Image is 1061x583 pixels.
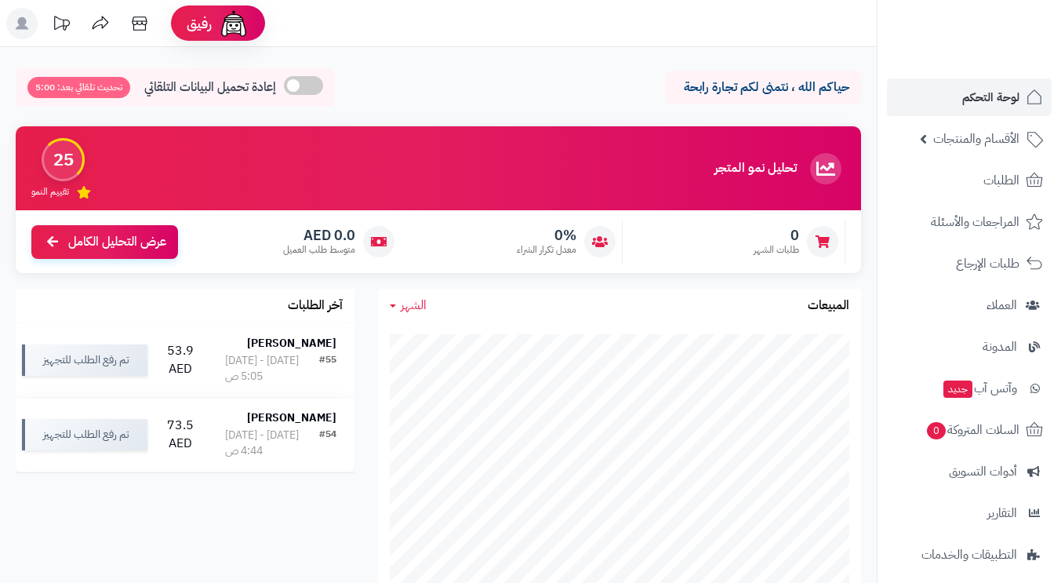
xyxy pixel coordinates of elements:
[31,185,69,199] span: تقييم النمو
[754,227,799,244] span: 0
[887,370,1052,407] a: وآتس آبجديد
[925,419,1019,441] span: السلات المتروكة
[42,8,81,43] a: تحديثات المنصة
[887,411,1052,449] a: السلات المتروكة0
[887,328,1052,366] a: المدونة
[987,294,1017,316] span: العملاء
[22,344,147,376] div: تم رفع الطلب للتجهيز
[517,243,576,257] span: معدل تكرار الشراء
[714,162,797,176] h3: تحليل نمو المتجر
[983,336,1017,358] span: المدونة
[887,286,1052,324] a: العملاء
[943,381,972,398] span: جديد
[927,422,946,439] span: 0
[887,245,1052,282] a: طلبات الإرجاع
[319,353,336,384] div: #55
[887,203,1052,241] a: المراجعات والأسئلة
[288,299,343,313] h3: آخر الطلبات
[887,78,1052,116] a: لوحة التحكم
[218,8,249,39] img: ai-face.png
[31,225,178,259] a: عرض التحليل الكامل
[887,453,1052,490] a: أدوات التسويق
[225,428,319,459] div: [DATE] - [DATE] 4:44 ص
[677,78,849,97] p: حياكم الله ، نتمنى لكم تجارة رابحة
[887,536,1052,574] a: التطبيقات والخدمات
[808,299,849,313] h3: المبيعات
[144,78,276,97] span: إعادة تحميل البيانات التلقائي
[921,544,1017,566] span: التطبيقات والخدمات
[283,243,355,257] span: متوسط طلب العميل
[154,398,207,472] td: 73.5 AED
[247,335,336,352] strong: [PERSON_NAME]
[154,323,207,397] td: 53.9 AED
[962,86,1019,108] span: لوحة التحكم
[390,297,427,315] a: الشهر
[27,77,130,98] span: تحديث تلقائي بعد: 5:00
[942,377,1017,399] span: وآتس آب
[22,419,147,450] div: تم رفع الطلب للتجهيز
[225,353,319,384] div: [DATE] - [DATE] 5:05 ص
[887,494,1052,532] a: التقارير
[401,296,427,315] span: الشهر
[68,233,166,251] span: عرض التحليل الكامل
[949,461,1017,483] span: أدوات التسويق
[187,14,212,33] span: رفيق
[956,253,1019,275] span: طلبات الإرجاع
[319,428,336,459] div: #54
[887,162,1052,199] a: الطلبات
[987,502,1017,524] span: التقارير
[931,211,1019,233] span: المراجعات والأسئلة
[247,410,336,426] strong: [PERSON_NAME]
[283,227,355,244] span: 0.0 AED
[754,243,799,257] span: طلبات الشهر
[983,169,1019,191] span: الطلبات
[517,227,576,244] span: 0%
[933,128,1019,150] span: الأقسام والمنتجات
